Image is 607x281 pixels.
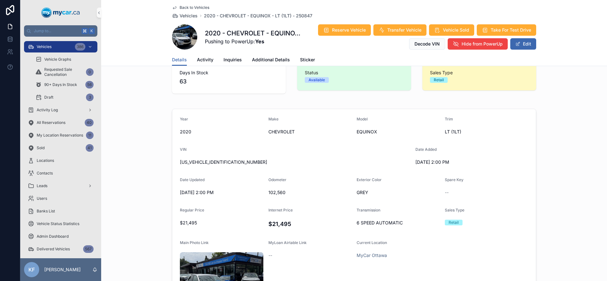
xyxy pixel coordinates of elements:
a: Vehicles [172,13,198,19]
a: Admin Dashboard [24,231,97,242]
span: Back to Vehicles [180,5,209,10]
span: $21,495 [180,220,263,226]
span: Banks List [37,209,55,214]
span: Activity Log [37,107,58,113]
span: Jump to... [34,28,79,34]
span: Leads [37,183,47,188]
a: All Reservations40 [24,117,97,128]
a: Users [24,193,97,204]
span: Details [172,57,187,63]
a: Back to Vehicles [172,5,209,10]
a: Vehicle Graphs [32,54,97,65]
span: Exterior Color [357,177,382,182]
button: Vehicle Sold [429,24,474,36]
a: 90+ Days In Stock56 [32,79,97,90]
button: Hide from PowerUp [448,38,508,50]
a: MyCar Ottawa [357,252,387,259]
span: Vehicle Status Statistics [37,221,79,226]
div: 40 [85,119,94,126]
p: [PERSON_NAME] [44,266,81,273]
div: Available [309,77,325,83]
span: Make [268,117,279,121]
div: 11 [86,131,94,139]
span: Main Photo Link [180,240,209,245]
button: Decode VIN [409,38,445,50]
span: Vehicles [37,44,52,49]
span: CHEVROLET [268,129,352,135]
span: Vehicle Graphs [44,57,71,62]
a: Delivered Vehicles567 [24,243,97,255]
span: Sticker [300,57,315,63]
span: Additional Details [252,57,290,63]
span: VIN [180,147,187,152]
span: Requested Sale Cancellation [44,67,83,77]
span: Regular Price [180,208,204,212]
span: Spare Key [445,177,463,182]
span: [US_VEHICLE_IDENTIFICATION_NUMBER] [180,159,410,165]
a: Inquiries [224,54,242,67]
strong: Yes [255,38,264,45]
div: 386 [75,43,85,51]
a: Banks List [24,205,97,217]
span: Sales Type [430,70,529,76]
span: Date Updated [180,177,205,182]
a: Requested Sale Cancellation0 [32,66,97,78]
button: Jump to...K [24,25,97,37]
div: 0 [86,68,94,76]
button: Transfer Vehicle [373,24,426,36]
span: Draft [44,95,53,100]
span: MyLoan Airtable Link [268,240,307,245]
span: 90+ Days In Stock [44,82,77,87]
span: Admin Dashboard [37,234,69,239]
span: K [89,28,94,34]
span: Vehicles [180,13,198,19]
span: My Location Reservations [37,133,83,138]
h4: $21,495 [268,220,352,228]
div: 41 [86,144,94,152]
a: Additional Details [252,54,290,67]
div: Retail [434,77,444,83]
span: Hide from PowerUp [462,41,503,47]
span: Decode VIN [414,41,440,47]
div: Retail [449,220,459,225]
span: Days In Stock [180,70,278,76]
span: Transmission [357,208,380,212]
span: Date Added [415,147,437,152]
span: Activity [197,57,213,63]
span: KF [28,266,35,273]
span: Delivered Vehicles [37,247,70,252]
span: Inquiries [224,57,242,63]
a: Contacts [24,168,97,179]
a: Sticker [300,54,315,67]
div: scrollable content [20,37,101,258]
a: My Location Reservations11 [24,130,97,141]
span: Take For Test Drive [491,27,531,33]
span: Reserve Vehicle [332,27,366,33]
span: Internet Price [268,208,293,212]
span: Transfer Vehicle [387,27,421,33]
span: [DATE] 2:00 PM [415,159,499,165]
div: 56 [85,81,94,89]
span: 6 SPEED AUTOMATIC [357,220,440,226]
span: Year [180,117,188,121]
a: Vehicles386 [24,41,97,52]
button: Reserve Vehicle [318,24,371,36]
a: Sold41 [24,142,97,154]
a: Details [172,54,187,66]
button: Take For Test Drive [477,24,536,36]
div: 3 [86,94,94,101]
a: Leads [24,180,97,192]
span: Vehicle Sold [443,27,469,33]
span: Users [37,196,47,201]
span: -- [445,189,449,196]
span: 102,560 [268,189,352,196]
span: Pushing to PowerUp: [205,38,304,45]
span: Status [305,70,403,76]
span: 63 [180,77,278,86]
span: Odometer [268,177,286,182]
span: Sales Type [445,208,464,212]
span: 2020 [180,129,263,135]
a: 2020 - CHEVROLET - EQUINOX - LT (1LT) - 250847 [204,13,312,19]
